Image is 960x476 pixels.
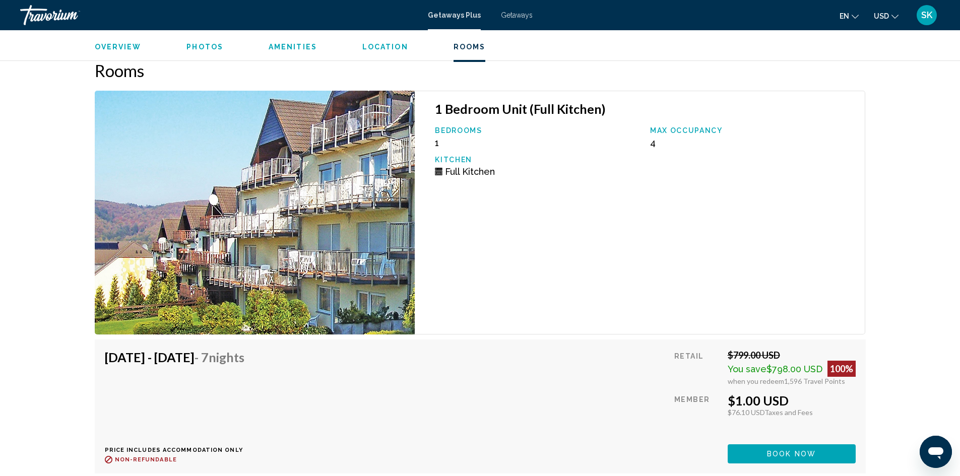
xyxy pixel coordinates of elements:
button: User Menu [914,5,940,26]
h3: 1 Bedroom Unit (Full Kitchen) [435,101,855,116]
span: USD [874,12,889,20]
span: 1,596 Travel Points [784,377,845,385]
div: $76.10 USD [728,408,856,417]
p: Price includes accommodation only [105,447,252,453]
div: 100% [827,361,856,377]
span: Overview [95,43,142,51]
span: Non-refundable [115,456,177,463]
span: 4 [650,138,656,148]
span: 1 [435,138,439,148]
span: when you redeem [728,377,784,385]
p: Kitchen [435,156,640,164]
div: Retail [674,350,720,385]
span: Amenities [269,43,317,51]
span: en [840,12,849,20]
button: Change language [840,9,859,23]
span: Rooms [454,43,486,51]
iframe: Кнопка запуска окна обмена сообщениями [920,436,952,468]
p: Bedrooms [435,126,640,134]
span: Taxes and Fees [764,408,813,417]
button: Overview [95,42,142,51]
button: Amenities [269,42,317,51]
button: Book now [728,444,856,463]
span: Photos [186,43,223,51]
span: Book now [767,450,816,458]
span: Location [362,43,408,51]
span: Nights [209,350,244,365]
span: Full Kitchen [445,166,495,177]
img: 1667E01X.jpg [95,91,415,334]
button: Change currency [874,9,899,23]
a: Getaways [501,11,533,19]
button: Rooms [454,42,486,51]
div: $1.00 USD [728,393,856,408]
div: $799.00 USD [728,350,856,361]
p: Max Occupancy [650,126,855,134]
span: You save [728,364,766,374]
span: - 7 [195,350,244,365]
button: Photos [186,42,223,51]
a: Travorium [20,5,418,25]
span: $798.00 USD [766,364,822,374]
button: Location [362,42,408,51]
a: Getaways Plus [428,11,481,19]
h4: [DATE] - [DATE] [105,350,244,365]
h2: Rooms [95,60,866,81]
span: SK [921,10,932,20]
div: Member [674,393,720,437]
